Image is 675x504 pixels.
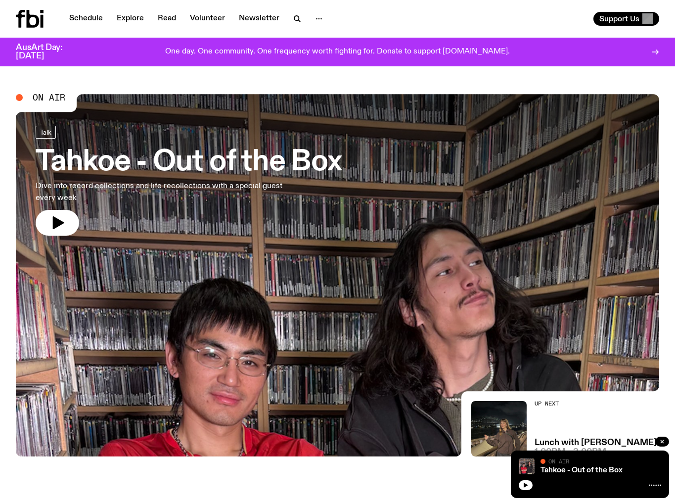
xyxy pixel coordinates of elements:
[471,401,527,456] img: Izzy Page stands above looking down at Opera Bar. She poses in front of the Harbour Bridge in the...
[33,93,65,102] span: On Air
[111,12,150,26] a: Explore
[36,180,289,204] p: Dive into record collections and life recollections with a special guest every week
[535,401,657,406] h2: Up Next
[152,12,182,26] a: Read
[233,12,285,26] a: Newsletter
[599,14,639,23] span: Support Us
[540,466,623,474] a: Tahkoe - Out of the Box
[548,458,569,464] span: On Air
[593,12,659,26] button: Support Us
[36,126,341,236] a: Tahkoe - Out of the BoxDive into record collections and life recollections with a special guest e...
[535,439,657,447] a: Lunch with [PERSON_NAME]
[519,458,535,474] img: Matt Do & Tahkoe
[16,94,659,456] a: Matt Do & Tahkoe
[36,126,56,139] a: Talk
[535,448,606,456] span: 1:00pm - 3:00pm
[63,12,109,26] a: Schedule
[16,44,79,60] h3: AusArt Day: [DATE]
[184,12,231,26] a: Volunteer
[36,149,341,176] h3: Tahkoe - Out of the Box
[40,128,51,136] span: Talk
[165,48,510,56] p: One day. One community. One frequency worth fighting for. Donate to support [DOMAIN_NAME].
